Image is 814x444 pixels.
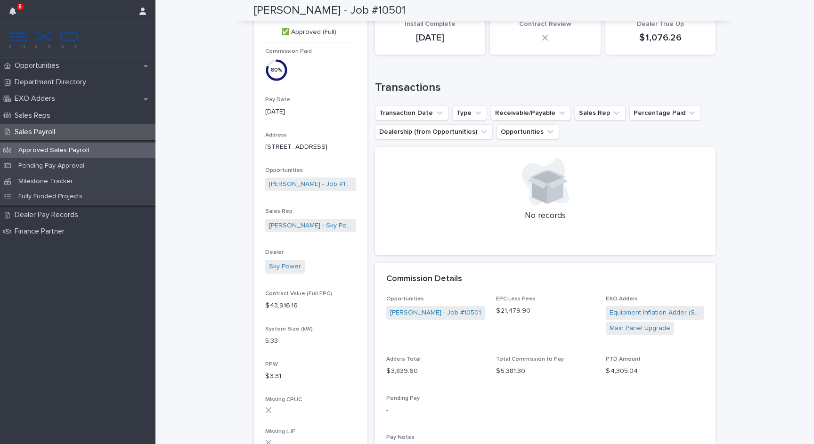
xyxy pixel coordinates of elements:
[386,396,420,401] span: Pending Pay
[265,107,356,117] p: [DATE]
[405,21,456,27] span: Install Complete
[18,3,22,10] p: 6
[606,296,638,302] span: EXO Adders
[386,296,424,302] span: Opportunities
[254,4,406,17] h2: [PERSON_NAME] - Job #10501
[8,31,79,49] img: FKS5r6ZBThi8E5hshIGi
[610,308,700,318] a: Equipment Inflation Adder (Starting [DATE])
[11,193,90,201] p: Fully Funded Projects
[496,366,594,376] p: $ 5,381.30
[265,371,356,381] p: $ 3.31
[265,132,287,138] span: Address
[11,146,97,154] p: Approved Sales Payroll
[386,274,462,284] h2: Commission Details
[629,105,701,121] button: Percentage Paid
[575,105,626,121] button: Sales Rep
[386,435,415,440] span: Pay Notes
[265,429,295,435] span: Missing LJF
[265,48,312,54] span: Commission Paid
[610,323,670,333] a: Main Panel Upgrade
[11,78,94,87] p: Department Directory
[265,336,356,346] p: 5.33
[265,209,293,214] span: Sales Rep
[617,32,704,43] p: $ 1,076.26
[265,97,290,103] span: Pay Date
[11,111,58,120] p: Sales Reps
[11,94,63,103] p: EXO Adders
[11,162,92,170] p: Pending Pay Approval
[496,356,564,362] span: Total Commission to Pay
[496,306,594,316] p: $ 21,479.90
[269,179,352,189] a: [PERSON_NAME] - Job #10501
[265,28,352,36] p: ✅ Approved (Full)
[269,221,352,231] a: [PERSON_NAME] - Sky Power
[265,362,278,367] span: PPW
[11,61,67,70] p: Opportunities
[265,301,356,311] p: $ 43,916.16
[497,124,559,139] button: Opportunities
[386,32,474,43] p: [DATE]
[265,291,332,297] span: Contract Value (Full EPC)
[265,65,288,75] div: 80 %
[11,178,81,186] p: Milestone Tracker
[265,326,313,332] span: System Size (kW)
[386,366,485,376] p: $ 3,839.60
[265,142,356,152] p: [STREET_ADDRESS]
[265,250,284,255] span: Dealer
[375,124,493,139] button: Dealership (from Opportunities)
[452,105,487,121] button: Type
[386,211,704,221] p: No records
[265,168,303,173] span: Opportunities
[375,105,448,121] button: Transaction Date
[11,210,86,219] p: Dealer Pay Records
[269,262,301,272] a: Sky Power
[386,405,485,415] p: -
[390,308,481,318] a: [PERSON_NAME] - Job #10501
[11,128,63,137] p: Sales Payroll
[491,105,571,121] button: Receivable/Payable
[519,21,571,27] span: Contract Review
[375,81,716,95] h1: Transactions
[11,227,72,236] p: Finance Partner
[496,296,536,302] span: EPC Less Fees
[386,356,421,362] span: Adders Total
[606,356,641,362] span: PTD Amount
[265,397,302,403] span: Missing CPUC
[637,21,684,27] span: Dealer True Up
[606,366,704,376] p: $ 4,305.04
[9,6,22,23] div: 6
